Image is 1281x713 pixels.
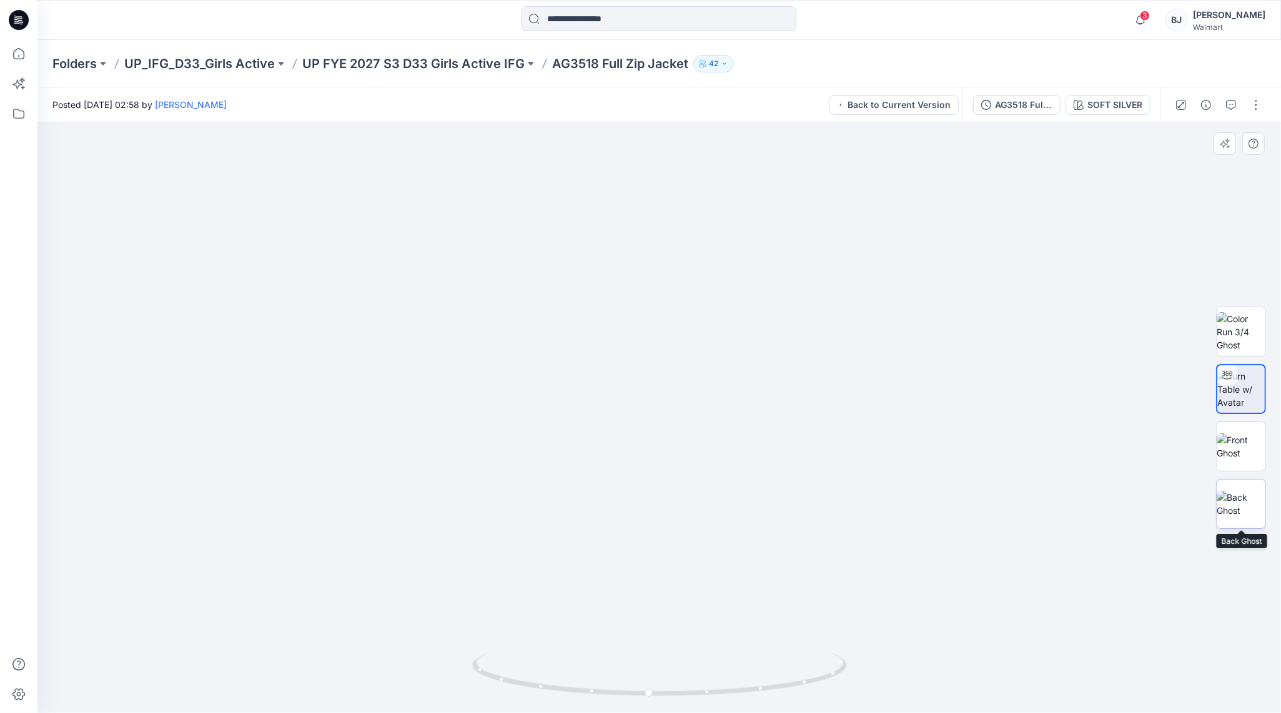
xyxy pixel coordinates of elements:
span: Posted [DATE] 02:58 by [52,98,227,111]
div: Walmart [1193,22,1265,32]
a: Folders [52,55,97,72]
p: 42 [709,57,718,71]
button: Details [1196,95,1216,115]
a: [PERSON_NAME] [155,99,227,110]
a: UP_IFG_D33_Girls Active [124,55,275,72]
a: UP FYE 2027 S3 D33 Girls Active IFG [302,55,525,72]
button: 42 [693,55,734,72]
img: Turn Table w/ Avatar [1217,370,1265,409]
button: AG3518 Full Zip Jacket [973,95,1061,115]
button: SOFT SILVER [1066,95,1150,115]
span: 3 [1140,11,1150,21]
div: [PERSON_NAME] [1193,7,1265,22]
img: Color Run 3/4 Ghost [1217,312,1265,352]
div: AG3518 Full Zip Jacket [995,98,1052,112]
img: Back Ghost [1217,491,1265,517]
p: AG3518 Full Zip Jacket [552,55,688,72]
button: Back to Current Version [829,95,959,115]
div: SOFT SILVER [1087,98,1142,112]
img: Front Ghost [1217,433,1265,460]
div: BJ [1165,9,1188,31]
